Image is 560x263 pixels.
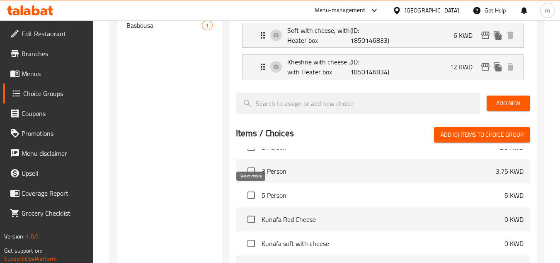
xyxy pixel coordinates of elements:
span: 5 Person [262,190,504,200]
div: Menu-management [315,5,366,15]
a: Promotions [3,123,94,143]
button: edit [479,29,492,42]
a: Choice Groups [3,84,94,103]
span: Add New [493,98,524,108]
span: Branches [22,49,87,59]
p: 12 KWD [450,62,479,72]
span: Select choice [242,211,260,228]
span: Menus [22,69,87,79]
p: (ID: 1850146833) [350,25,393,45]
li: Expand [236,20,530,51]
a: Edit Restaurant [3,24,94,44]
a: Coverage Report [3,183,94,203]
span: Coverage Report [22,188,87,198]
button: delete [504,61,516,73]
span: Version: [4,231,24,242]
h2: Items / Choices [236,127,294,140]
span: 1.0.0 [26,231,39,242]
button: edit [479,61,492,73]
button: Add (0) items to choice group [434,127,530,143]
span: Select choice [242,162,260,180]
p: 0 KWD [504,214,524,224]
span: Get support on: [4,245,42,256]
span: 2 Person [262,142,499,152]
p: Soft with cheese, with Heater box [287,25,351,45]
p: (ID: 1850146834) [350,57,393,77]
p: Kheshne with cheese , with Heater box [287,57,351,77]
span: 3 Person [262,166,496,176]
span: Add (0) items to choice group [441,130,524,140]
a: Grocery Checklist [3,203,94,223]
button: duplicate [492,29,504,42]
span: Kunafa Red Cheese [262,214,504,224]
span: Promotions [22,128,87,138]
li: Expand [236,51,530,83]
button: Add New [487,96,530,111]
span: 1 [202,22,212,29]
span: Upsell [22,168,87,178]
span: m [545,6,550,15]
div: Expand [243,55,523,79]
div: Basbousa1 [116,15,222,35]
span: Kunafa soft with cheese [262,238,504,248]
span: Choice Groups [23,88,87,98]
a: Upsell [3,163,94,183]
a: Menu disclaimer [3,143,94,163]
button: duplicate [492,61,504,73]
input: search [236,93,480,114]
p: 6 KWD [453,30,479,40]
div: Expand [243,23,523,47]
a: Coupons [3,103,94,123]
span: Coupons [22,108,87,118]
a: Menus [3,64,94,84]
a: Branches [3,44,94,64]
p: 5 KWD [504,190,524,200]
span: Select choice [242,235,260,252]
span: Edit Restaurant [22,29,87,39]
span: Grocery Checklist [22,208,87,218]
div: [GEOGRAPHIC_DATA] [405,6,459,15]
button: delete [504,29,516,42]
span: Menu disclaimer [22,148,87,158]
span: Basbousa [126,20,202,30]
p: 3.75 KWD [496,166,524,176]
p: 0 KWD [504,238,524,248]
div: Choices [202,20,212,30]
p: 2.5 KWD [499,142,524,152]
